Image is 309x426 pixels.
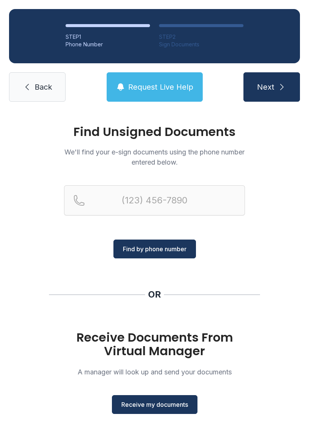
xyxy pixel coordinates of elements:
[64,147,245,167] p: We'll find your e-sign documents using the phone number entered below.
[159,33,243,41] div: STEP 2
[148,289,161,301] div: OR
[257,82,274,92] span: Next
[64,185,245,215] input: Reservation phone number
[66,41,150,48] div: Phone Number
[35,82,52,92] span: Back
[64,331,245,358] h1: Receive Documents From Virtual Manager
[64,367,245,377] p: A manager will look up and send your documents
[123,244,187,253] span: Find by phone number
[159,41,243,48] div: Sign Documents
[128,82,193,92] span: Request Live Help
[66,33,150,41] div: STEP 1
[121,400,188,409] span: Receive my documents
[64,126,245,138] h1: Find Unsigned Documents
